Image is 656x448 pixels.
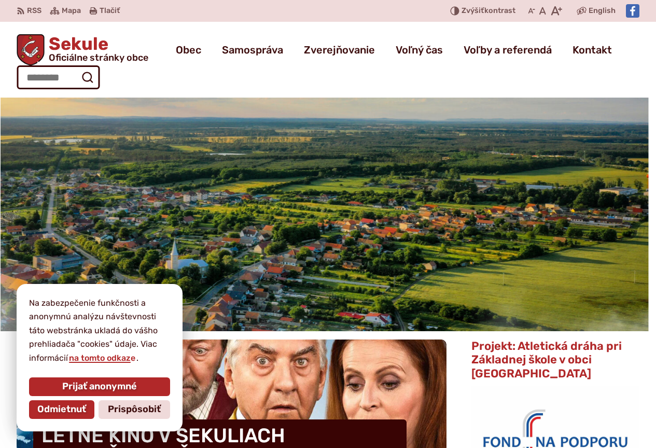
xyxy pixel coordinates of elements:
[68,353,136,363] a: na tomto odkaze
[462,7,515,16] span: kontrast
[589,5,616,17] span: English
[396,35,443,64] a: Voľný čas
[573,35,612,64] a: Kontakt
[108,404,161,415] span: Prispôsobiť
[45,35,148,62] h1: Sekule
[304,35,375,64] a: Zverejňovanie
[27,5,41,17] span: RSS
[49,53,148,62] span: Oficiálne stránky obce
[222,35,283,64] a: Samospráva
[464,35,552,64] a: Voľby a referendá
[471,339,622,381] span: Projekt: Atletická dráha pri Základnej škole v obci [GEOGRAPHIC_DATA]
[29,400,94,419] button: Odmietnuť
[62,381,137,392] span: Prijať anonymné
[17,34,148,65] a: Logo Sekule, prejsť na domovskú stránku.
[99,400,170,419] button: Prispôsobiť
[462,6,484,15] span: Zvýšiť
[176,35,201,64] a: Obec
[587,5,618,17] a: English
[100,7,120,16] span: Tlačiť
[17,34,45,65] img: Prejsť na domovskú stránku
[37,404,86,415] span: Odmietnuť
[62,5,81,17] span: Mapa
[29,296,170,365] p: Na zabezpečenie funkčnosti a anonymnú analýzu návštevnosti táto webstránka ukladá do vášho prehli...
[626,4,639,18] img: Prejsť na Facebook stránku
[29,377,170,396] button: Prijať anonymné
